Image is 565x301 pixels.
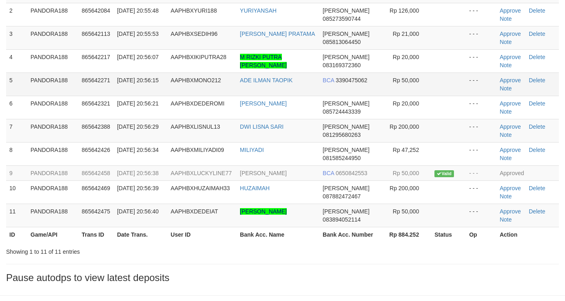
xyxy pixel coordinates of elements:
[323,216,360,223] span: Copy 083894052114 to clipboard
[323,132,360,138] span: Copy 081295680263 to clipboard
[82,54,110,60] span: 865642217
[240,123,284,130] a: DWI LISNA SARI
[500,77,521,83] a: Approve
[117,31,159,37] span: [DATE] 20:55:53
[82,147,110,153] span: 865642426
[117,208,159,215] span: [DATE] 20:56:40
[323,7,369,14] span: [PERSON_NAME]
[117,54,159,60] span: [DATE] 20:56:07
[466,119,496,142] td: - - -
[27,73,79,96] td: PANDORA188
[434,170,454,177] span: Valid transaction
[27,204,79,227] td: PANDORA188
[500,132,512,138] a: Note
[529,147,545,153] a: Delete
[500,108,512,115] a: Note
[500,123,521,130] a: Approve
[393,54,419,60] span: Rp 20,000
[6,96,27,119] td: 6
[240,54,287,68] a: M RIZKI PUTRA [PERSON_NAME]
[114,227,168,242] th: Date Trans.
[323,54,369,60] span: [PERSON_NAME]
[82,170,110,176] span: 865642458
[323,155,360,161] span: Copy 081585244950 to clipboard
[466,26,496,49] td: - - -
[323,208,369,215] span: [PERSON_NAME]
[117,77,159,83] span: [DATE] 20:56:15
[6,3,27,26] td: 2
[500,15,512,22] a: Note
[117,7,159,14] span: [DATE] 20:55:48
[529,77,545,83] a: Delete
[529,31,545,37] a: Delete
[6,119,27,142] td: 7
[6,272,559,283] h3: Pause autodps to view latest deposits
[82,31,110,37] span: 865642113
[393,147,419,153] span: Rp 47,252
[323,147,369,153] span: [PERSON_NAME]
[466,204,496,227] td: - - -
[466,96,496,119] td: - - -
[500,85,512,92] a: Note
[323,39,360,45] span: Copy 085813064450 to clipboard
[529,100,545,107] a: Delete
[6,165,27,180] td: 9
[171,123,220,130] span: AAPHBXLISNUL13
[6,73,27,96] td: 5
[496,165,559,180] td: Approved
[466,3,496,26] td: - - -
[323,123,369,130] span: [PERSON_NAME]
[27,49,79,73] td: PANDORA188
[500,155,512,161] a: Note
[323,62,360,68] span: Copy 083169372360 to clipboard
[500,100,521,107] a: Approve
[500,208,521,215] a: Approve
[6,49,27,73] td: 4
[240,7,277,14] a: YURIYANSAH
[240,208,287,215] a: [PERSON_NAME]
[117,185,159,191] span: [DATE] 20:56:39
[529,7,545,14] a: Delete
[393,100,419,107] span: Rp 20,000
[27,119,79,142] td: PANDORA188
[336,170,367,176] span: Copy 0650842553 to clipboard
[6,26,27,49] td: 3
[117,100,159,107] span: [DATE] 20:56:21
[319,227,378,242] th: Bank Acc. Number
[323,170,334,176] span: BCA
[171,185,230,191] span: AAPHBXHUZAIMAH33
[466,49,496,73] td: - - -
[431,227,466,242] th: Status
[500,31,521,37] a: Approve
[27,96,79,119] td: PANDORA188
[323,77,334,83] span: BCA
[240,170,287,176] a: [PERSON_NAME]
[171,31,218,37] span: AAPHBXSEDIH96
[240,31,315,37] a: [PERSON_NAME] PRATAMA
[240,77,292,83] a: ADE ILMAN TAOPIK
[82,100,110,107] span: 865642321
[336,77,367,83] span: Copy 3390475062 to clipboard
[466,73,496,96] td: - - -
[82,7,110,14] span: 865642084
[171,100,225,107] span: AAPHBXDEDEROMI
[27,26,79,49] td: PANDORA188
[500,185,521,191] a: Approve
[393,77,419,83] span: Rp 50,000
[6,204,27,227] td: 11
[390,123,419,130] span: Rp 200,000
[323,185,369,191] span: [PERSON_NAME]
[323,108,360,115] span: Copy 085724443339 to clipboard
[6,142,27,165] td: 8
[500,216,512,223] a: Note
[529,208,545,215] a: Delete
[237,227,319,242] th: Bank Acc. Name
[171,208,218,215] span: AAPHBXDEDEIAT
[27,227,79,242] th: Game/API
[390,185,419,191] span: Rp 200,000
[171,7,217,14] span: AAPHBXYURI188
[171,77,221,83] span: AAPHBXMONO212
[6,180,27,204] td: 10
[529,185,545,191] a: Delete
[240,100,287,107] a: [PERSON_NAME]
